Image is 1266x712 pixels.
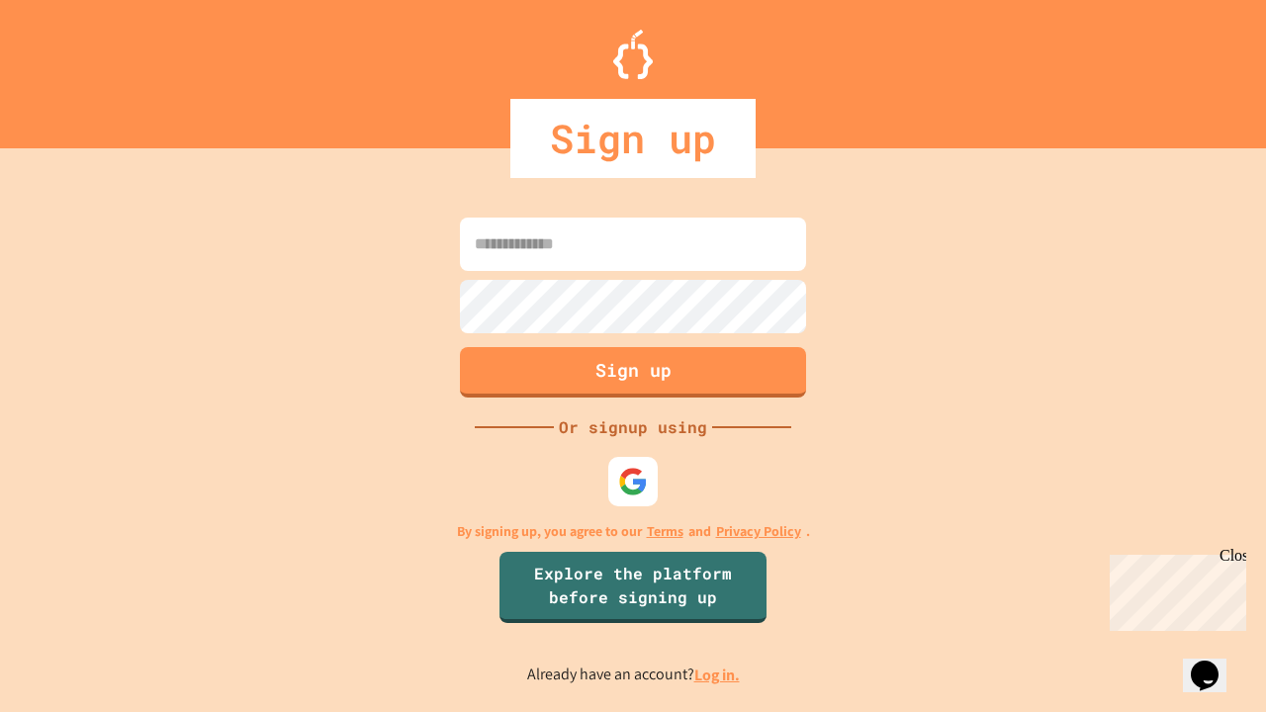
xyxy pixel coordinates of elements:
[613,30,653,79] img: Logo.svg
[510,99,756,178] div: Sign up
[647,521,683,542] a: Terms
[457,521,810,542] p: By signing up, you agree to our and .
[1102,547,1246,631] iframe: chat widget
[1183,633,1246,692] iframe: chat widget
[8,8,136,126] div: Chat with us now!Close
[460,347,806,398] button: Sign up
[554,415,712,439] div: Or signup using
[499,552,767,623] a: Explore the platform before signing up
[618,467,648,496] img: google-icon.svg
[694,665,740,685] a: Log in.
[527,663,740,687] p: Already have an account?
[716,521,801,542] a: Privacy Policy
